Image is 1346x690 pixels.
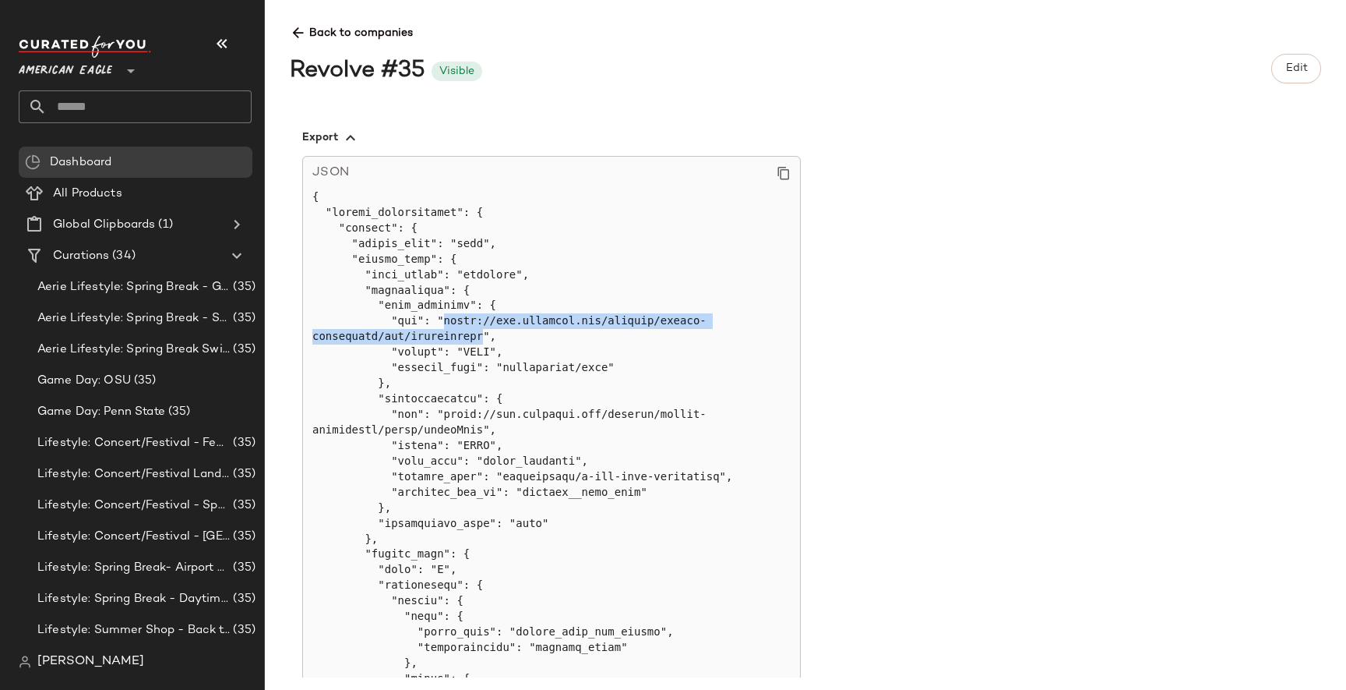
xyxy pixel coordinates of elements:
[230,465,255,483] span: (35)
[230,434,255,452] span: (35)
[53,216,155,234] span: Global Clipboards
[230,310,255,327] span: (35)
[37,372,131,390] span: Game Day: OSU
[37,434,230,452] span: Lifestyle: Concert/Festival - Femme
[37,621,230,639] span: Lifestyle: Summer Shop - Back to School Essentials
[37,528,230,546] span: Lifestyle: Concert/Festival - [GEOGRAPHIC_DATA]
[50,154,111,172] span: Dashboard
[37,653,144,671] span: [PERSON_NAME]
[37,278,230,296] span: Aerie Lifestyle: Spring Break - Girly/Femme
[1284,62,1307,75] span: Edit
[230,341,255,359] span: (35)
[230,528,255,546] span: (35)
[109,247,136,265] span: (34)
[302,119,801,156] button: Export
[290,54,425,89] div: Revolve #35
[165,403,191,421] span: (35)
[230,559,255,577] span: (35)
[53,185,122,203] span: All Products
[19,36,151,58] img: cfy_white_logo.C9jOOHJF.svg
[290,12,1321,41] span: Back to companies
[230,278,255,296] span: (35)
[230,590,255,608] span: (35)
[37,341,230,359] span: Aerie Lifestyle: Spring Break Swimsuits Landing Page
[439,63,474,80] div: Visible
[37,403,165,421] span: Game Day: Penn State
[37,559,230,577] span: Lifestyle: Spring Break- Airport Style
[37,465,230,483] span: Lifestyle: Concert/Festival Landing Page
[131,372,157,390] span: (35)
[230,621,255,639] span: (35)
[37,590,230,608] span: Lifestyle: Spring Break - Daytime Casual
[19,53,112,81] span: American Eagle
[37,310,230,327] span: Aerie Lifestyle: Spring Break - Sporty
[25,154,41,170] img: svg%3e
[1271,54,1321,83] button: Edit
[312,163,349,183] span: JSON
[37,497,230,515] span: Lifestyle: Concert/Festival - Sporty
[19,656,31,668] img: svg%3e
[53,247,109,265] span: Curations
[155,216,172,234] span: (1)
[230,497,255,515] span: (35)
